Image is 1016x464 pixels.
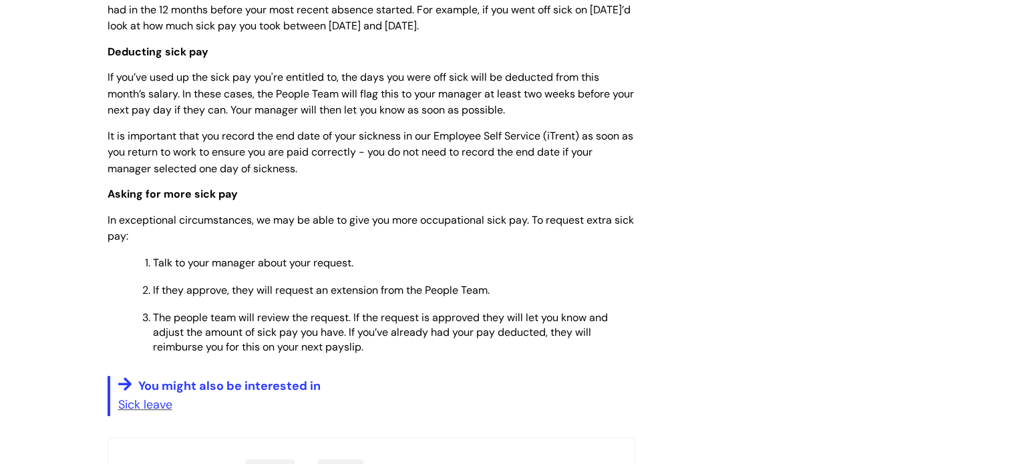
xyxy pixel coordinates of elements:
span: In exceptional circumstances, we may be able to give you more occupational sick pay. To request e... [108,213,634,244]
a: Sick leave [118,397,172,413]
span: You might also be interested in [138,378,321,394]
span: Deducting sick pay [108,45,208,59]
span: It is important that you record the end date of your sickness in our Employee Self Service (iTren... [108,129,633,176]
span: The people team will review the request. If the request is approved they will let you know and ad... [153,310,608,354]
span: Asking for more sick pay [108,187,238,201]
span: Talk to your manager about your request. [153,256,353,270]
span: If they approve, they will request an extension from the People Team. [153,283,490,297]
span: If you’ve used up the sick pay you're entitled to, the days you were off sick will be deducted fr... [108,70,634,118]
